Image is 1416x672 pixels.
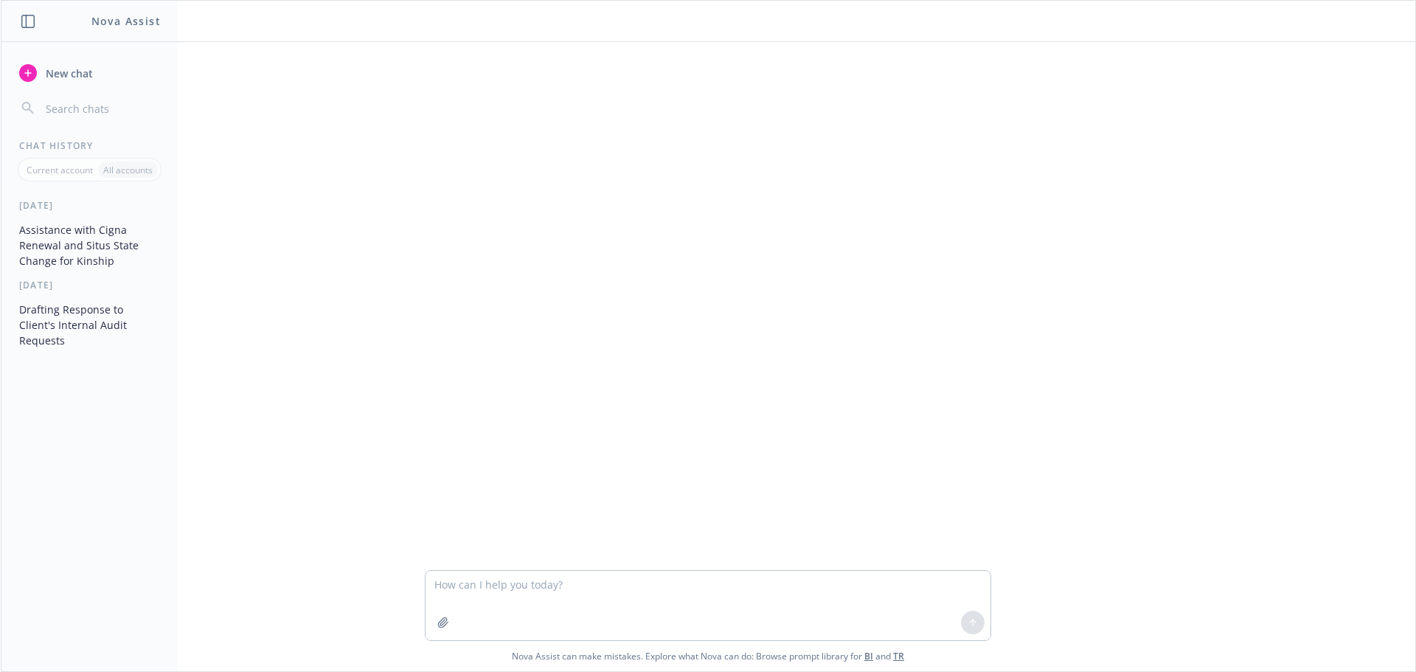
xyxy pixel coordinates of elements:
button: Drafting Response to Client's Internal Audit Requests [13,297,166,353]
button: Assistance with Cigna Renewal and Situs State Change for Kinship [13,218,166,273]
div: [DATE] [1,199,178,212]
a: BI [864,650,873,662]
div: Chat History [1,139,178,152]
p: All accounts [103,164,153,176]
span: New chat [43,66,93,81]
a: TR [893,650,904,662]
p: Current account [27,164,93,176]
h1: Nova Assist [91,13,161,29]
button: New chat [13,60,166,86]
span: Nova Assist can make mistakes. Explore what Nova can do: Browse prompt library for and [7,641,1409,671]
input: Search chats [43,98,160,119]
div: [DATE] [1,279,178,291]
